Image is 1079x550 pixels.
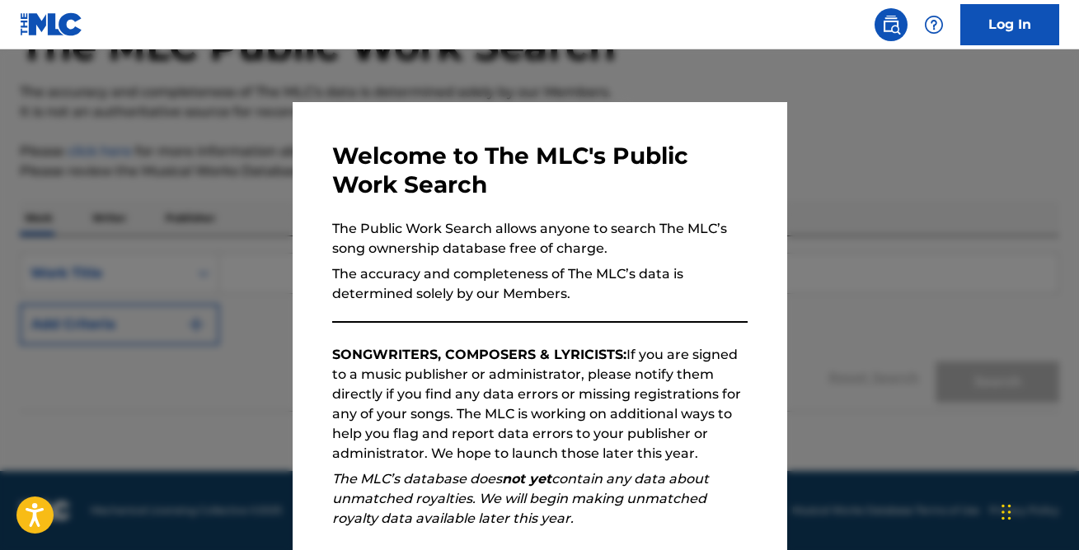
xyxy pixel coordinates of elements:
iframe: Chat Widget [997,471,1079,550]
a: Public Search [875,8,908,41]
div: Help [917,8,950,41]
div: Drag [1002,487,1011,537]
strong: SONGWRITERS, COMPOSERS & LYRICISTS: [332,347,626,362]
p: The accuracy and completeness of The MLC’s data is determined solely by our Members. [332,264,748,304]
strong: not yet [502,471,551,487]
p: If you are signed to a music publisher or administrator, please notify them directly if you find ... [332,345,748,464]
em: The MLC’s database does contain any data about unmatched royalties. We will begin making unmatche... [332,471,709,526]
a: Log In [960,4,1059,45]
img: MLC Logo [20,12,83,36]
h3: Welcome to The MLC's Public Work Search [332,142,748,199]
img: search [881,15,901,35]
p: The Public Work Search allows anyone to search The MLC’s song ownership database free of charge. [332,219,748,259]
img: help [924,15,944,35]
